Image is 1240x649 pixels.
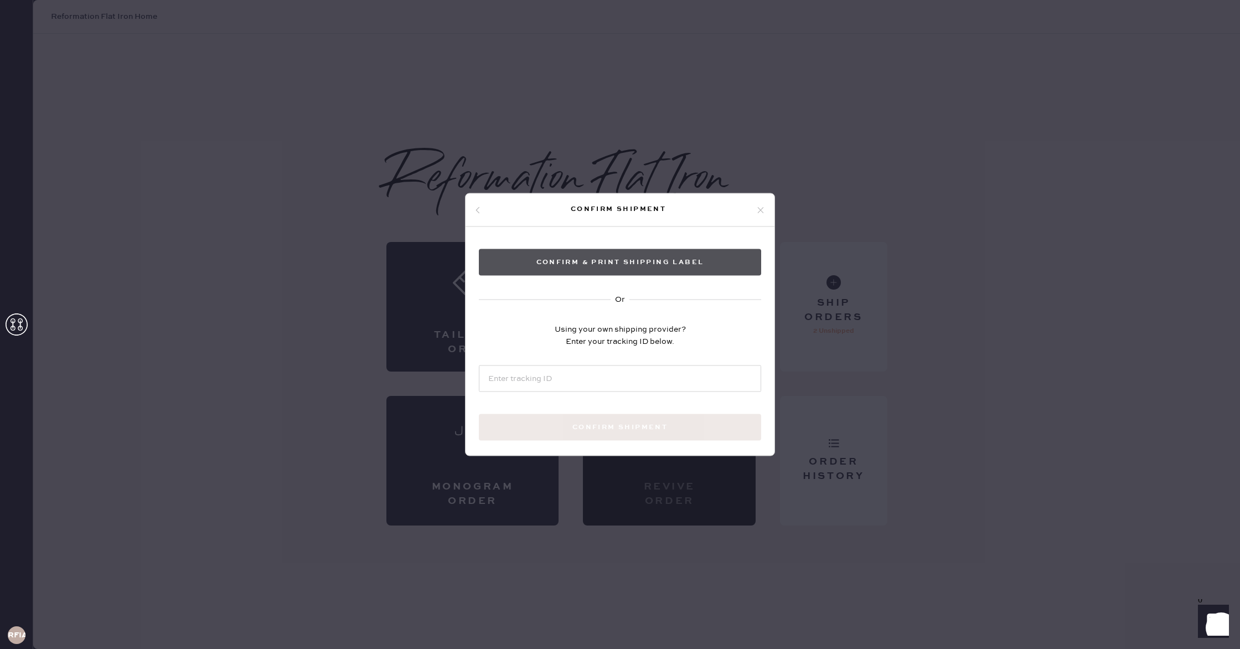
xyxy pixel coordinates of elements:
button: Confirm shipment [479,414,761,441]
iframe: Front Chat [1187,599,1235,647]
h3: RFIA [8,631,25,639]
input: Enter tracking ID [479,365,761,392]
button: Confirm & Print shipping label [479,249,761,276]
div: Confirm shipment [481,202,756,215]
div: Using your own shipping provider? Enter your tracking ID below. [555,323,686,348]
div: Or [615,293,625,306]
